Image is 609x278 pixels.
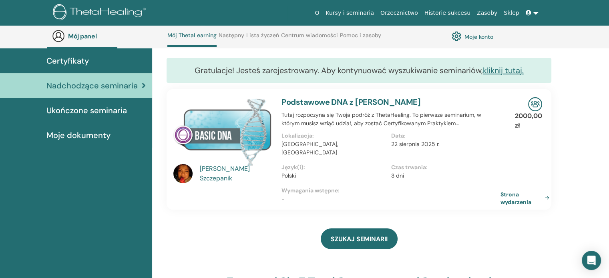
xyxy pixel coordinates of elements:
a: O [312,6,322,20]
font: : [338,187,340,194]
font: Data [391,132,404,139]
a: [PERSON_NAME] Szczepanik [200,164,274,183]
font: Pomoc i zasoby [340,32,381,39]
font: Szczepanik [200,174,232,182]
img: logo.png [53,4,149,22]
font: [PERSON_NAME] [200,164,250,173]
font: Moje dokumenty [46,130,111,140]
img: generic-user-icon.jpg [52,30,65,42]
a: Następny [219,32,244,45]
a: Podstawowe DNA z [PERSON_NAME] [281,97,420,107]
font: : [312,132,314,139]
font: [GEOGRAPHIC_DATA], [GEOGRAPHIC_DATA] [281,140,338,156]
font: Ukończone seminaria [46,105,127,116]
font: O [315,10,319,16]
font: Następny [219,32,244,39]
font: Lista życzeń [246,32,279,39]
a: Mój ThetaLearning [167,32,217,47]
a: Lista życzeń [246,32,279,45]
font: Nadchodzące seminaria [46,80,138,91]
font: Tutaj rozpoczyna się Twoja podróż z ThetaHealing. To pierwsze seminarium, w którym musisz wziąć u... [281,111,481,127]
a: Centrum wiadomości [281,32,338,45]
font: Sklep [504,10,519,16]
font: Moje konto [464,33,493,40]
font: Mój ThetaLearning [167,32,217,39]
font: - [281,195,285,202]
img: Seminarium osobiste [528,97,542,111]
font: Czas trwania [391,164,426,171]
a: Pomoc i zasoby [340,32,381,45]
font: Orzecznictwo [380,10,418,16]
img: cog.svg [452,29,461,43]
font: : [426,164,428,171]
font: 2000,00 zł [515,112,542,130]
font: Centrum wiadomości [281,32,338,39]
font: SZUKAJ SEMINARII [331,235,388,243]
font: Polski [281,172,296,179]
font: Certyfikaty [46,56,89,66]
font: Gratulacje! Jesteś zarejestrowany. Aby kontynuować wyszukiwanie seminariów, [195,65,483,76]
font: Historie sukcesu [424,10,470,16]
font: Kursy i seminaria [326,10,374,16]
font: : [404,132,406,139]
a: Sklep [500,6,522,20]
font: 22 sierpnia 2025 r. [391,140,440,148]
img: default.jpg [173,164,193,183]
div: Otwórz komunikator interkomowy [582,251,601,270]
a: Orzecznictwo [377,6,421,20]
font: Strona wydarzenia [500,190,531,205]
font: 3 dni [391,172,404,179]
a: Moje konto [452,29,493,43]
font: Zasoby [477,10,497,16]
a: Strona wydarzenia [500,190,553,206]
a: SZUKAJ SEMINARII [321,228,398,249]
a: Historie sukcesu [421,6,474,20]
a: Zasoby [474,6,500,20]
font: Wymagania wstępne [281,187,338,194]
font: Lokalizacja [281,132,312,139]
a: kliknij tutaj. [483,65,524,76]
font: Mój panel [68,32,96,40]
img: Podstawowe DNA [173,97,272,166]
font: : [303,164,305,171]
font: Język(i) [281,164,303,171]
a: Kursy i seminaria [322,6,377,20]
